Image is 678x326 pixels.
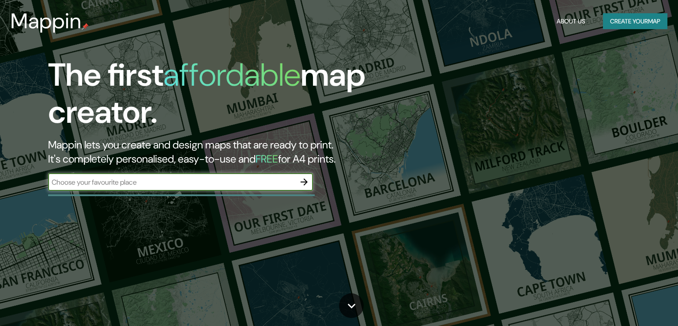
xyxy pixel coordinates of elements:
button: About Us [553,13,589,30]
h2: Mappin lets you create and design maps that are ready to print. It's completely personalised, eas... [48,138,387,166]
h3: Mappin [11,9,82,34]
button: Create yourmap [603,13,667,30]
h1: The first map creator. [48,57,387,138]
input: Choose your favourite place [48,177,295,187]
h1: affordable [163,54,301,95]
img: mappin-pin [82,23,89,30]
h5: FREE [256,152,278,166]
